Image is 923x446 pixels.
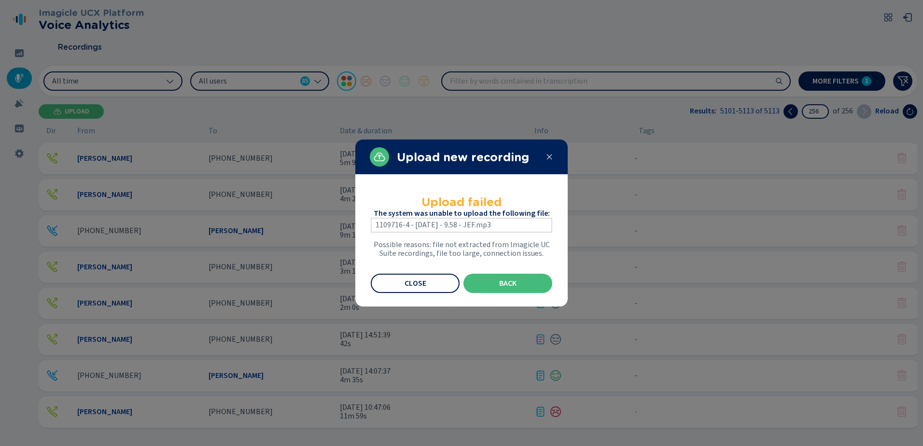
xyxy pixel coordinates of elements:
span: Back [499,279,517,287]
h2: Upload new recording [397,151,538,164]
span: The system was unable to upload the following file: [374,209,550,218]
li: 1109716-4 - [DATE] - 9.58 - JEF.mp3 [376,221,547,229]
h2: Upload failed [371,195,552,209]
button: Close [371,274,460,293]
p: Possible reasons: file not extracted from Imagicle UC Suite recordings, file too large, connectio... [371,240,552,258]
svg: close [545,153,553,161]
button: Back [463,274,552,293]
span: Close [405,279,426,287]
